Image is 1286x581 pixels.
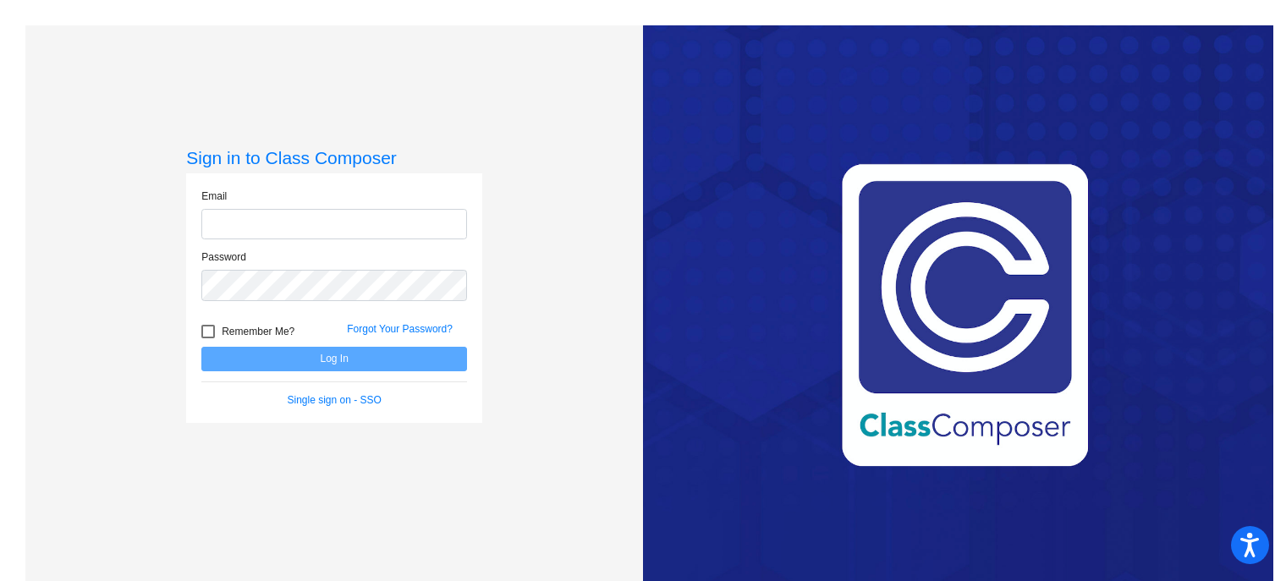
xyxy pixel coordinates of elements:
[186,147,482,168] h3: Sign in to Class Composer
[201,189,227,204] label: Email
[222,321,294,342] span: Remember Me?
[201,249,246,265] label: Password
[201,347,467,371] button: Log In
[288,394,382,406] a: Single sign on - SSO
[347,323,453,335] a: Forgot Your Password?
